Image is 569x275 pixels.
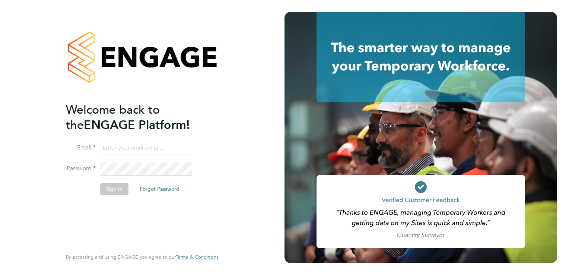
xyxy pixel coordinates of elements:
label: Email [66,144,96,152]
span: Terms & Conditions [176,254,219,260]
button: Forgot Password [134,183,185,195]
span: By accessing and using ENGAGE you agree to our [66,254,219,260]
span: Welcome back to the [66,102,160,132]
button: Sign In [100,183,128,195]
label: Password [66,165,96,173]
h2: ENGAGE Platform! [66,102,211,133]
input: Enter your work email... [100,142,192,155]
a: Terms & Conditions [176,254,219,260]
